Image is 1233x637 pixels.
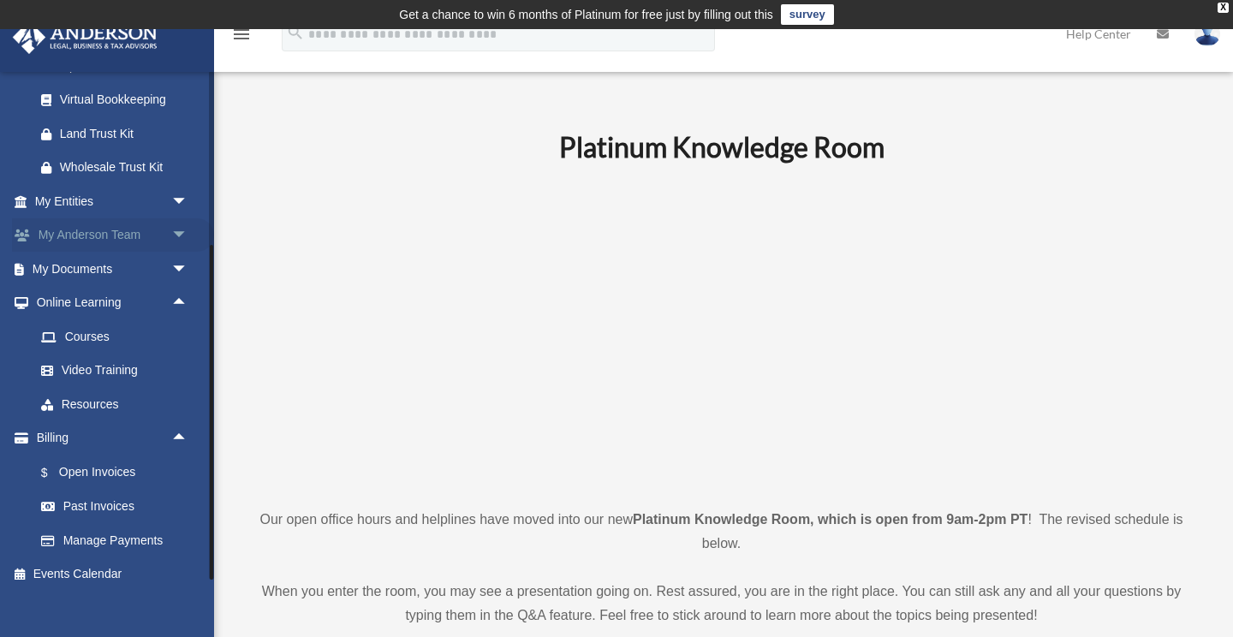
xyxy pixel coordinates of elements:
[12,421,214,455] a: Billingarrow_drop_up
[399,4,773,25] div: Get a chance to win 6 months of Platinum for free just by filling out this
[12,184,214,218] a: My Entitiesarrow_drop_down
[8,21,163,54] img: Anderson Advisors Platinum Portal
[171,184,205,219] span: arrow_drop_down
[24,523,214,557] a: Manage Payments
[51,462,59,484] span: $
[633,512,1027,527] strong: Platinum Knowledge Room, which is open from 9am-2pm PT
[1218,3,1229,13] div: close
[12,557,214,592] a: Events Calendar
[171,218,205,253] span: arrow_drop_down
[244,580,1199,628] p: When you enter the room, you may see a presentation going on. Rest assured, you are in the right ...
[781,4,834,25] a: survey
[286,23,305,42] i: search
[231,30,252,45] a: menu
[171,252,205,287] span: arrow_drop_down
[24,490,214,524] a: Past Invoices
[12,218,214,253] a: My Anderson Teamarrow_drop_down
[559,130,885,164] b: Platinum Knowledge Room
[1194,21,1220,46] img: User Pic
[12,286,214,320] a: Online Learningarrow_drop_up
[24,387,214,421] a: Resources
[24,151,214,185] a: Wholesale Trust Kit
[60,123,193,145] div: Land Trust Kit
[171,421,205,456] span: arrow_drop_up
[24,354,214,388] a: Video Training
[24,455,214,490] a: $Open Invoices
[24,319,214,354] a: Courses
[60,157,193,178] div: Wholesale Trust Kit
[24,83,214,117] a: Virtual Bookkeeping
[12,252,214,286] a: My Documentsarrow_drop_down
[465,187,979,476] iframe: 231110_Toby_KnowledgeRoom
[244,508,1199,556] p: Our open office hours and helplines have moved into our new ! The revised schedule is below.
[171,286,205,321] span: arrow_drop_up
[231,24,252,45] i: menu
[60,89,193,110] div: Virtual Bookkeeping
[24,116,214,151] a: Land Trust Kit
